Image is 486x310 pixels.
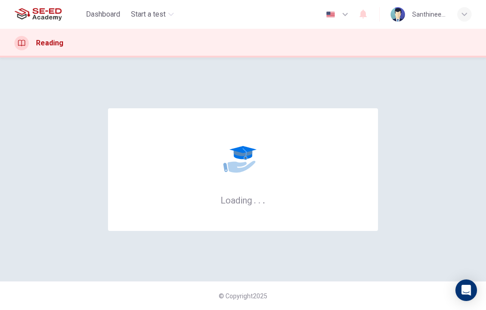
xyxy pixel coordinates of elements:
[325,11,336,18] img: en
[219,292,267,300] span: © Copyright 2025
[127,6,177,22] button: Start a test
[262,192,265,207] h6: .
[131,9,166,20] span: Start a test
[36,38,63,49] h1: Reading
[258,192,261,207] h6: .
[86,9,120,20] span: Dashboard
[82,6,124,22] button: Dashboard
[253,192,256,207] h6: .
[220,194,265,206] h6: Loading
[391,7,405,22] img: Profile picture
[14,5,82,23] a: SE-ED Academy logo
[412,9,446,20] div: Santhinee Bunluesup
[14,5,62,23] img: SE-ED Academy logo
[455,279,477,301] div: Open Intercom Messenger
